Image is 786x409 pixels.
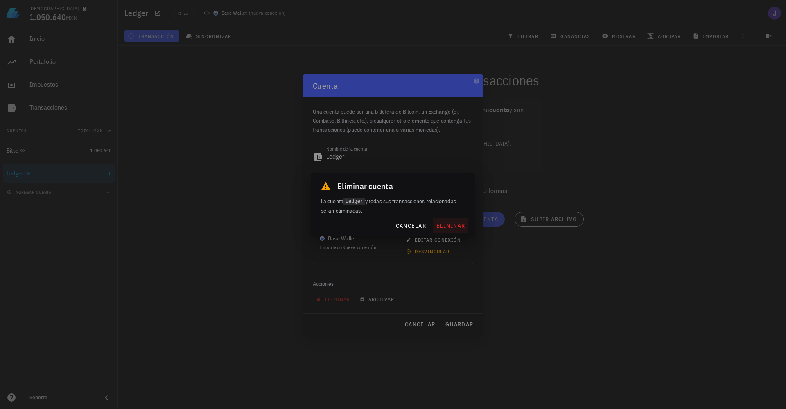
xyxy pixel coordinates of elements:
button: eliminar [433,218,468,233]
span: eliminar [436,222,465,229]
span: cancelar [395,222,426,229]
button: cancelar [392,218,429,233]
code: Ledger [343,198,365,205]
span: Eliminar cuenta [337,180,393,193]
span: La cuenta y todas sus transacciones relacionadas serán eliminadas. [321,193,456,219]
